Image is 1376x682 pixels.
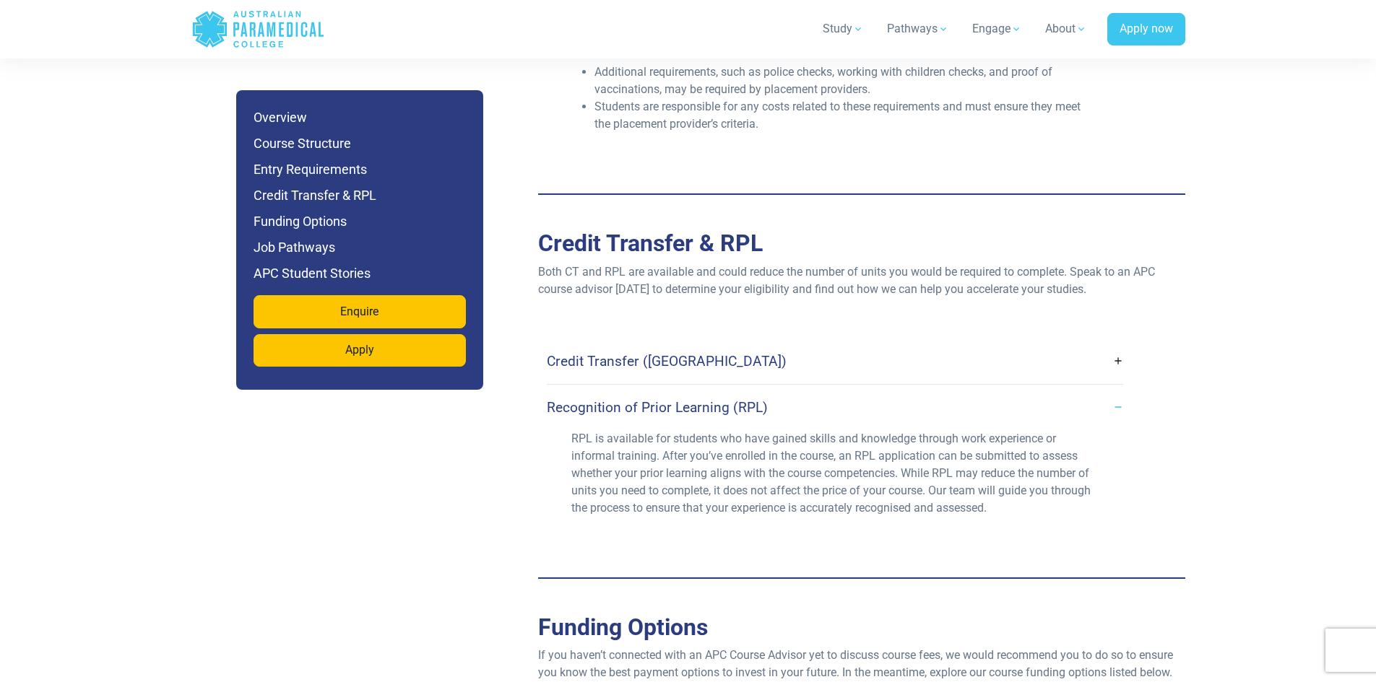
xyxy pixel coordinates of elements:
p: Both CT and RPL are available and could reduce the number of units you would be required to compl... [538,263,1185,298]
a: Apply now [1107,13,1185,46]
a: Credit Transfer ([GEOGRAPHIC_DATA]) [547,344,1124,378]
h4: Recognition of Prior Learning (RPL) [547,399,768,416]
h4: Credit Transfer ([GEOGRAPHIC_DATA]) [547,353,787,370]
a: About [1037,9,1096,49]
a: Engage [964,9,1031,49]
li: Students are responsible for any costs related to these requirements and must ensure they meet th... [594,98,1099,133]
a: Pathways [878,9,958,49]
p: If you haven’t connected with an APC Course Advisor yet to discuss course fees, we would recommen... [538,647,1185,681]
a: Recognition of Prior Learning (RPL) [547,390,1124,424]
a: Study [814,9,873,49]
h2: Credit Transfer & RPL [538,229,1185,257]
a: Australian Paramedical College [191,6,325,53]
p: RPL is available for students who have gained skills and knowledge through work experience or inf... [571,430,1099,517]
li: Additional requirements, such as police checks, working with children checks, and proof of vaccin... [594,64,1099,98]
h2: Funding Options [538,613,1185,641]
